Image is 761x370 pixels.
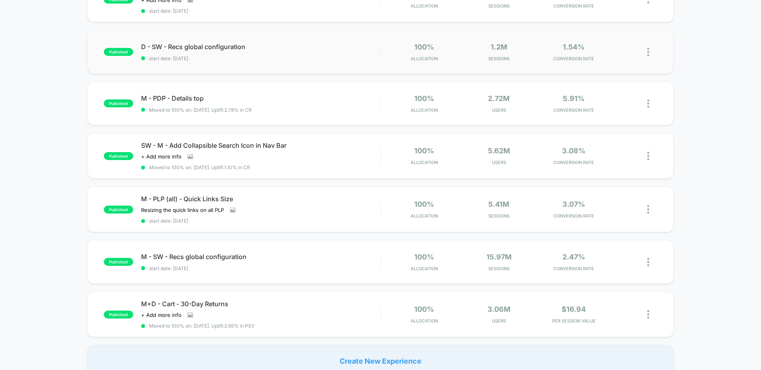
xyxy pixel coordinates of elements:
[563,43,585,51] span: 1.54%
[149,323,254,329] span: Moved to 100% on: [DATE] . Uplift: 2.65% in PSV
[149,107,252,113] span: Moved to 100% on: [DATE] . Uplift: 2.78% in CR
[414,94,434,103] span: 100%
[562,147,585,155] span: 3.08%
[538,213,609,219] span: CONVERSION RATE
[647,310,649,319] img: close
[491,43,507,51] span: 1.2M
[488,94,510,103] span: 2.72M
[104,311,133,319] span: published
[464,266,535,271] span: Sessions
[488,200,509,208] span: 5.41M
[486,253,512,261] span: 15.97M
[464,56,535,61] span: Sessions
[562,305,586,313] span: $16.94
[141,8,380,14] span: start date: [DATE]
[141,55,380,61] span: start date: [DATE]
[538,160,609,165] span: CONVERSION RATE
[104,152,133,160] span: published
[104,99,133,107] span: published
[647,99,649,108] img: close
[141,218,380,224] span: start date: [DATE]
[538,107,609,113] span: CONVERSION RATE
[538,318,609,324] span: PER SESSION VALUE
[141,94,380,102] span: M - PDP - Details top
[414,147,434,155] span: 100%
[411,213,438,219] span: Allocation
[411,3,438,9] span: Allocation
[464,3,535,9] span: Sessions
[538,56,609,61] span: CONVERSION RATE
[141,253,380,261] span: M - SW - Recs global configuration
[411,318,438,324] span: Allocation
[538,3,609,9] span: CONVERSION RATE
[104,206,133,214] span: published
[141,141,380,149] span: SW - M - Add Collapsible Search Icon in Nav Bar
[141,43,380,51] span: D - SW - Recs global configuration
[647,258,649,266] img: close
[563,94,585,103] span: 5.91%
[411,56,438,61] span: Allocation
[464,213,535,219] span: Sessions
[104,258,133,266] span: published
[414,253,434,261] span: 100%
[411,266,438,271] span: Allocation
[414,200,434,208] span: 100%
[464,318,535,324] span: Users
[647,205,649,214] img: close
[104,48,133,56] span: published
[464,107,535,113] span: Users
[647,152,649,160] img: close
[141,312,182,318] span: + Add more info
[141,195,380,203] span: M - PLP (all) - Quick Links Size
[149,164,250,170] span: Moved to 100% on: [DATE] . Uplift: 1.10% in CR
[411,107,438,113] span: Allocation
[141,207,224,213] span: Resizing the quick links on all PLP
[647,48,649,56] img: close
[141,300,380,308] span: M+D - Cart - 30-Day Returns
[141,265,380,271] span: start date: [DATE]
[488,305,511,313] span: 3.06M
[411,160,438,165] span: Allocation
[141,153,182,160] span: + Add more info
[488,147,510,155] span: 5.62M
[562,253,585,261] span: 2.47%
[464,160,535,165] span: Users
[562,200,585,208] span: 3.07%
[538,266,609,271] span: CONVERSION RATE
[414,305,434,313] span: 100%
[414,43,434,51] span: 100%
